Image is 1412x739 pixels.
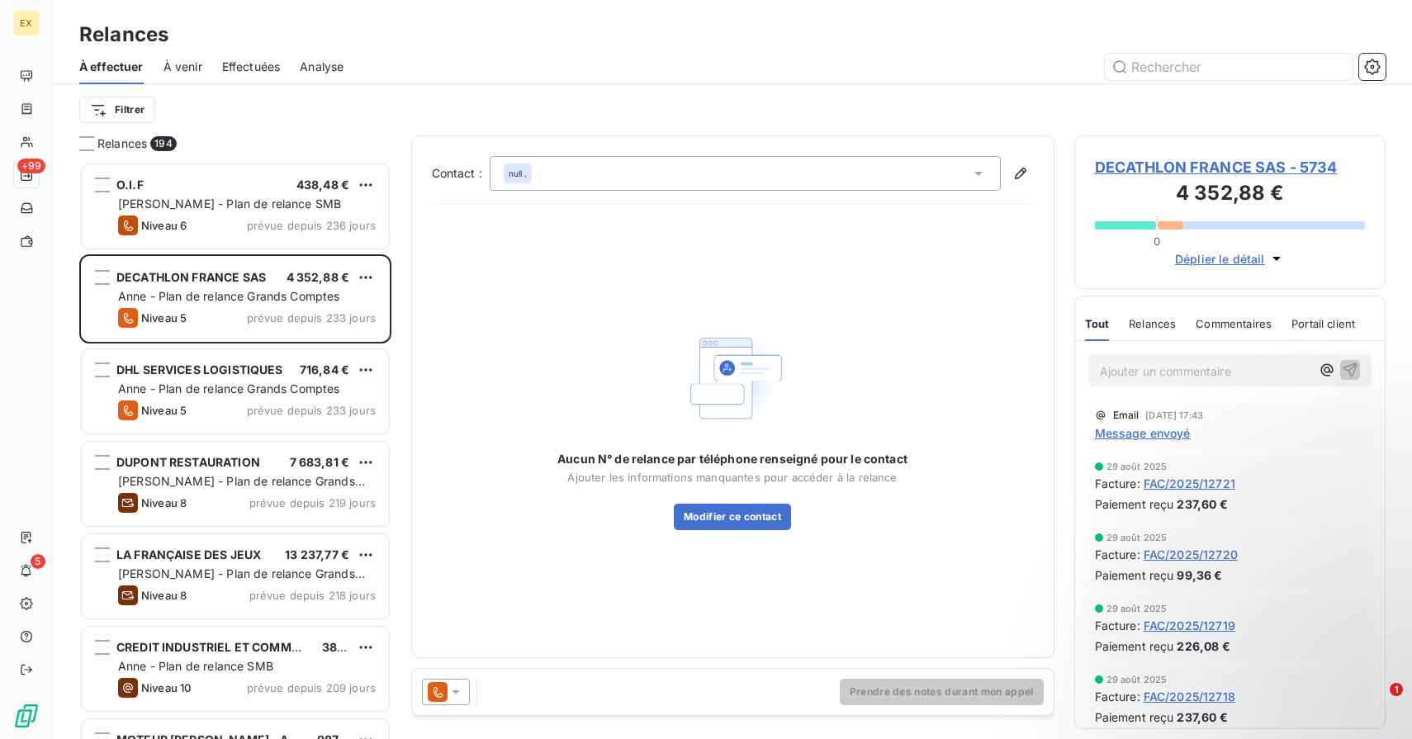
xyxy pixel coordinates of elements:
span: Paiement reçu [1095,495,1174,513]
span: [PERSON_NAME] - Plan de relance Grands Comptes [118,566,365,597]
span: 438,48 € [296,178,349,192]
span: Niveau 8 [141,589,187,602]
span: null . [509,168,528,179]
span: 5 [31,554,45,569]
span: Déplier le détail [1175,250,1265,268]
span: 29 août 2025 [1106,462,1168,471]
span: Relances [97,135,147,152]
span: 380,16 € [322,640,372,654]
button: Filtrer [79,97,155,123]
span: [DATE] 17:43 [1145,410,1203,420]
span: Paiement reçu [1095,566,1174,584]
span: Facture : [1095,546,1140,563]
span: Portail client [1291,317,1355,330]
span: Niveau 5 [141,404,187,417]
span: DECATHLON FRANCE SAS - 5734 [1095,156,1366,178]
span: À venir [163,59,202,75]
img: Empty state [680,325,785,432]
span: 7 683,81 € [290,455,350,469]
span: 237,60 € [1177,495,1227,513]
span: LA FRANÇAISE DES JEUX [116,547,261,561]
span: Niveau 8 [141,496,187,509]
span: Anne - Plan de relance Grands Comptes [118,381,340,396]
span: Tout [1085,317,1110,330]
div: EX [13,10,40,36]
span: prévue depuis 233 jours [247,404,376,417]
span: Ajouter les informations manquantes pour accéder à la relance [567,471,897,484]
span: 1 [1390,683,1403,696]
div: grid [79,162,391,739]
span: Anne - Plan de relance Grands Comptes [118,289,340,303]
button: Déplier le détail [1170,249,1290,268]
span: DECATHLON FRANCE SAS [116,270,266,284]
span: Analyse [300,59,344,75]
span: Commentaires [1196,317,1272,330]
span: Niveau 6 [141,219,187,232]
span: À effectuer [79,59,144,75]
span: 99,36 € [1177,566,1222,584]
span: 13 237,77 € [285,547,349,561]
span: 0 [1154,234,1160,248]
span: Email [1113,410,1140,420]
span: DHL SERVICES LOGISTIQUES [116,362,283,377]
span: Relances [1129,317,1176,330]
span: 4 352,88 € [287,270,350,284]
span: prévue depuis 233 jours [247,311,376,324]
span: prévue depuis 209 jours [247,681,376,694]
span: 194 [150,136,176,151]
span: +99 [17,159,45,173]
button: Prendre des notes durant mon appel [840,679,1044,705]
span: Niveau 5 [141,311,187,324]
span: prévue depuis 219 jours [249,496,376,509]
span: Aucun N° de relance par téléphone renseigné pour le contact [557,451,907,467]
span: Facture : [1095,688,1140,705]
span: 237,60 € [1177,708,1227,726]
span: [PERSON_NAME] - Plan de relance SMB [118,197,341,211]
span: FAC/2025/12720 [1144,546,1238,563]
h3: Relances [79,20,168,50]
span: DUPONT RESTAURATION [116,455,260,469]
span: prévue depuis 218 jours [249,589,376,602]
span: Message envoyé [1095,424,1191,442]
span: Facture : [1095,475,1140,492]
span: [PERSON_NAME] - Plan de relance Grands Comptes [118,474,365,505]
span: Niveau 10 [141,681,191,694]
span: Anne - Plan de relance SMB [118,659,273,673]
span: 29 août 2025 [1106,533,1168,542]
span: O.I.F [116,178,144,192]
span: prévue depuis 236 jours [247,219,376,232]
span: FAC/2025/12721 [1144,475,1235,492]
iframe: Intercom live chat [1356,683,1395,722]
button: Modifier ce contact [674,504,791,530]
span: CREDIT INDUSTRIEL ET COMMERCIAL - CORBEIL ESSONNES [116,640,463,654]
span: Paiement reçu [1095,708,1174,726]
h3: 4 352,88 € [1095,178,1366,211]
label: Contact : [432,165,490,182]
img: Logo LeanPay [13,703,40,729]
span: 716,84 € [300,362,349,377]
span: Effectuées [222,59,281,75]
input: Rechercher [1105,54,1353,80]
span: FAC/2025/12718 [1144,688,1235,705]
